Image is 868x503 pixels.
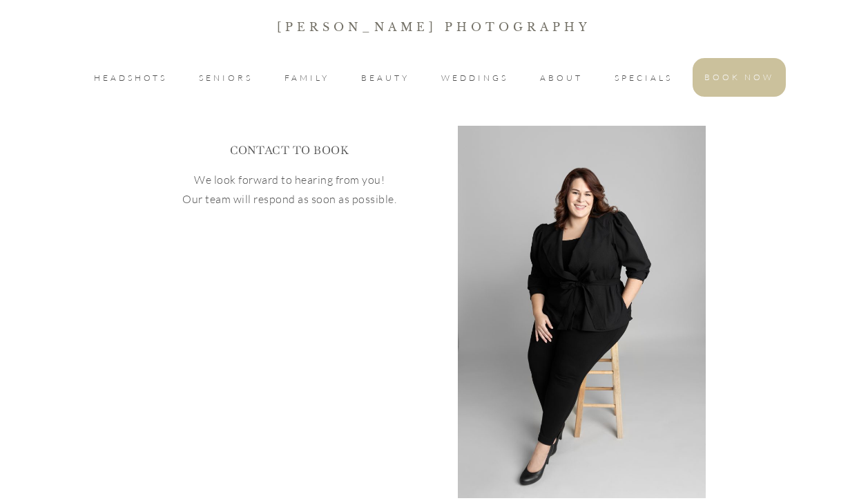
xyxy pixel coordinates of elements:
p: We look forward to hearing from you! [182,170,396,189]
p: Our team will respond as soon as possible. [182,189,396,209]
a: ABOUT [540,70,583,86]
a: SENIORS [199,70,253,86]
a: BEAUTY [361,70,409,86]
a: BOOK NOW [704,69,774,86]
img: RJP67434 [458,126,706,498]
a: FAMILY [284,70,329,86]
p: CONTACT TO BOOK [230,141,349,169]
a: SPECIALS [615,70,673,86]
a: HEADSHOTS [94,70,167,86]
p: [PERSON_NAME] Photography [1,17,867,37]
a: WEDDINGS [441,70,508,86]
